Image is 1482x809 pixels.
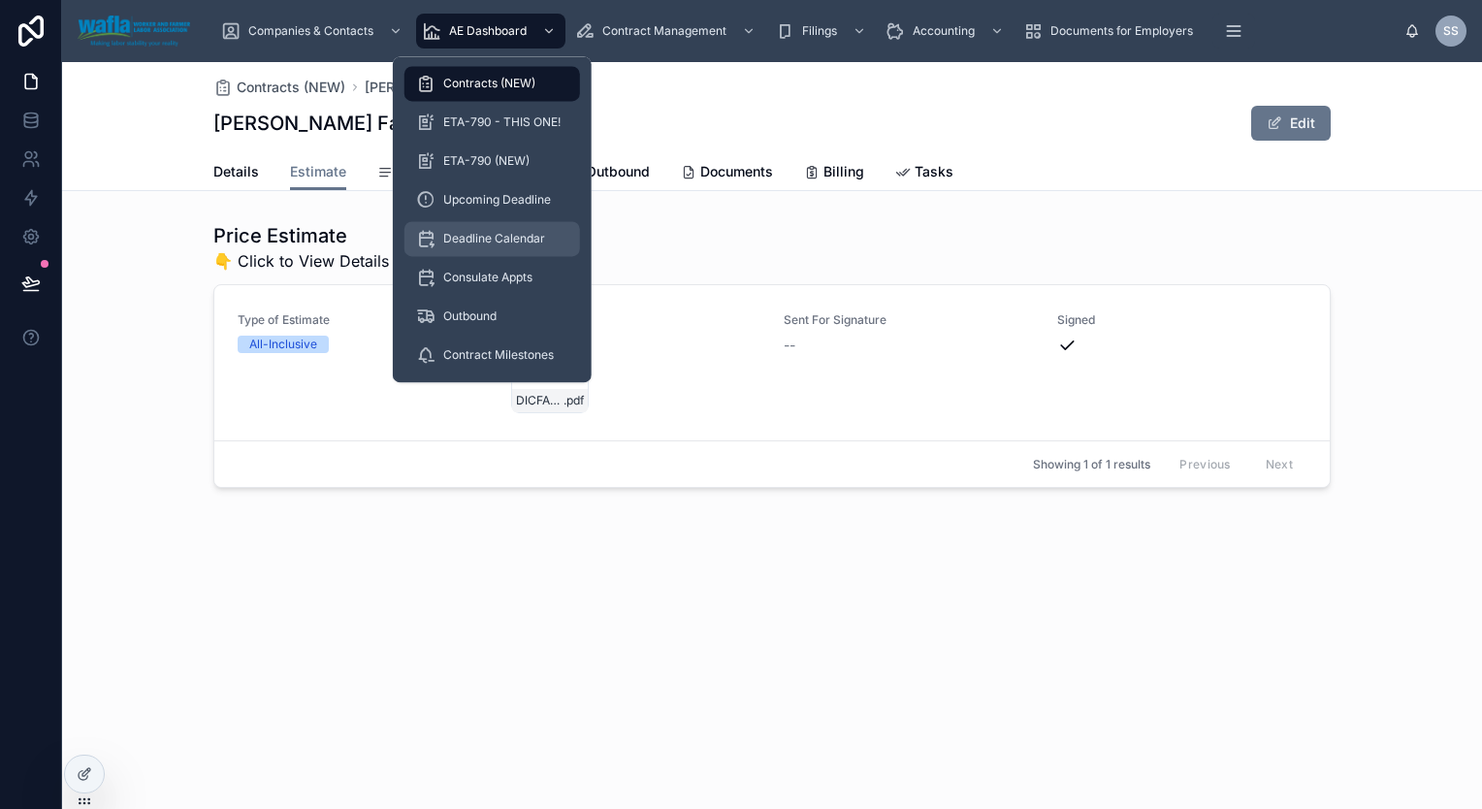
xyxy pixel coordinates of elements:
span: ETA-790 - THIS ONE! [443,114,561,130]
span: Consulate Appts [443,270,532,285]
a: ETA-790 (NEW) [404,144,580,178]
span: Contract Management [602,23,726,39]
a: Consulate Appts [404,260,580,295]
a: Deadline Calendar [404,221,580,256]
span: AE Dashboard [449,23,527,39]
span: Tasks [915,162,953,181]
span: SS [1443,23,1459,39]
a: [PERSON_NAME] Farms 2025-01 [365,78,578,97]
span: Sent For Signature [784,312,1034,328]
span: .pdf [564,393,584,408]
a: Documents [681,154,773,193]
span: Billing [823,162,864,181]
span: Deadline Calendar [443,231,545,246]
span: Outbound [586,162,650,181]
span: ETA-790 (NEW) [443,153,530,169]
span: Type of Estimate [238,312,488,328]
span: Upcoming Deadline [443,192,551,208]
div: scrollable content [206,10,1404,52]
span: DICFAR-25-01-All [516,393,564,408]
span: Estimate [290,162,346,181]
a: Filing [377,154,433,193]
span: Documents for Employers [1050,23,1193,39]
a: Outbound [566,154,650,193]
span: Filings [802,23,837,39]
a: Contract Milestones [404,338,580,372]
span: Signed [1057,312,1307,328]
a: Billing [804,154,864,193]
span: Documents [700,162,773,181]
a: Contracts (NEW) [404,66,580,101]
a: Filings [769,14,876,49]
a: ETA-790 - THIS ONE! [404,105,580,140]
a: Documents for Employers [1017,14,1207,49]
button: Edit [1251,106,1331,141]
span: Accounting [913,23,975,39]
span: -- [784,336,795,355]
a: Companies & Contacts [215,14,412,49]
span: 👇 Click to View Details [213,249,389,273]
span: Details [213,162,259,181]
h1: [PERSON_NAME] Farms 2025-01 [213,110,517,137]
span: Contracts (NEW) [237,78,345,97]
a: Estimate [290,154,346,191]
a: AE Dashboard [416,14,565,49]
img: App logo [78,16,190,47]
a: Upcoming Deadline [404,182,580,217]
a: Tasks [895,154,953,193]
a: Accounting [880,14,1014,49]
a: Outbound [404,299,580,334]
div: All-Inclusive [249,336,317,353]
span: Contracts (NEW) [443,76,535,91]
span: Outbound [443,308,497,324]
a: Contracts (NEW) [213,78,345,97]
span: Showing 1 of 1 results [1033,457,1150,472]
a: Type of EstimateAll-InclusivePrice EstimateDICFAR-25-01-All.pdfSent For Signature--Signed [214,285,1330,440]
span: Contract Milestones [443,347,554,363]
span: Price Estimate [511,312,761,328]
h1: Price Estimate [213,222,389,249]
a: Details [213,154,259,193]
a: Contract Management [569,14,765,49]
span: Companies & Contacts [248,23,373,39]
